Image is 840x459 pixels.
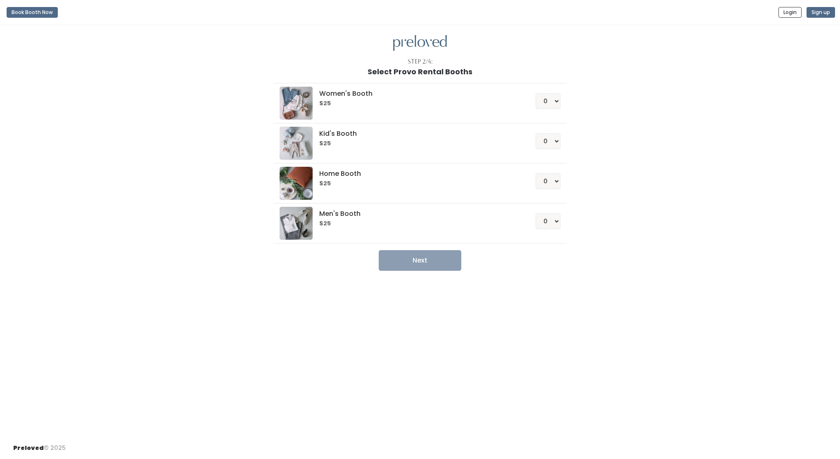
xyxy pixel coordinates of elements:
[319,170,515,177] h5: Home Booth
[778,7,802,18] button: Login
[807,7,835,18] button: Sign up
[408,57,433,66] div: Step 2/4:
[319,140,515,147] h6: $25
[319,100,515,107] h6: $25
[7,7,58,18] button: Book Booth Now
[13,444,44,452] span: Preloved
[393,35,447,51] img: preloved logo
[280,87,313,120] img: preloved logo
[13,437,66,452] div: © 2025
[319,130,515,137] h5: Kid's Booth
[319,210,515,218] h5: Men's Booth
[368,68,472,76] h1: Select Provo Rental Booths
[319,220,515,227] h6: $25
[379,250,461,271] button: Next
[280,207,313,240] img: preloved logo
[319,180,515,187] h6: $25
[280,127,313,160] img: preloved logo
[280,167,313,200] img: preloved logo
[319,90,515,97] h5: Women's Booth
[7,3,58,21] a: Book Booth Now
